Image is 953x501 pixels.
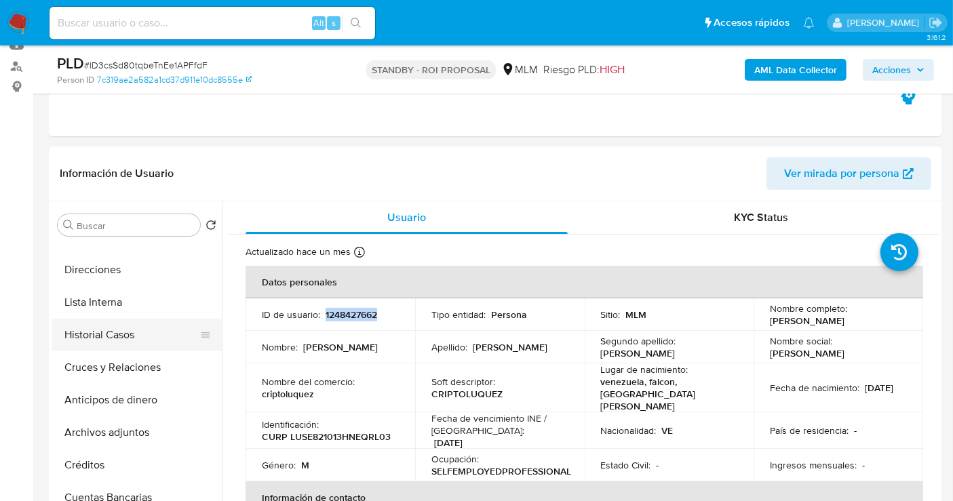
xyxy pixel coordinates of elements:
[431,376,495,388] p: Soft descriptor :
[313,16,324,29] span: Alt
[784,157,899,190] span: Ver mirada por persona
[262,388,314,400] p: criptoluquez
[770,347,844,359] p: [PERSON_NAME]
[246,245,351,258] p: Actualizado hace un mes
[770,335,832,347] p: Nombre social :
[262,308,320,321] p: ID de usuario :
[262,430,391,443] p: CURP LUSE821013HNEQRL03
[491,308,527,321] p: Persona
[770,302,847,315] p: Nombre completo :
[600,62,625,77] span: HIGH
[657,459,659,471] p: -
[601,459,651,471] p: Estado Civil :
[766,157,931,190] button: Ver mirada por persona
[754,59,837,81] b: AML Data Collector
[262,459,296,471] p: Género :
[601,335,676,347] p: Segundo apellido :
[431,341,467,353] p: Apellido :
[929,16,943,30] a: Salir
[854,424,857,437] p: -
[601,376,733,412] p: venezuela, falcon, [GEOGRAPHIC_DATA][PERSON_NAME]
[52,254,222,286] button: Direcciones
[63,220,74,231] button: Buscar
[431,465,571,477] p: SELFEMPLOYEDPROFESSIONAL
[366,60,496,79] p: STANDBY - ROI PROPOSAL
[770,382,859,394] p: Fecha de nacimiento :
[770,424,849,437] p: País de residencia :
[662,424,674,437] p: VE
[60,167,174,180] h1: Información de Usuario
[601,424,657,437] p: Nacionalidad :
[770,315,844,327] p: [PERSON_NAME]
[326,308,377,321] p: 1248427662
[865,382,893,394] p: [DATE]
[431,388,503,400] p: CRIPTOLUQUEZ
[52,416,222,449] button: Archivos adjuntos
[246,266,923,298] th: Datos personales
[770,459,857,471] p: Ingresos mensuales :
[862,459,865,471] p: -
[84,58,208,72] span: # lD3csSd80tqbeTnEe1APFfdF
[927,32,946,43] span: 3.161.2
[431,308,486,321] p: Tipo entidad :
[431,412,568,437] p: Fecha de vencimiento INE / [GEOGRAPHIC_DATA] :
[601,363,688,376] p: Lugar de nacimiento :
[262,341,298,353] p: Nombre :
[847,16,924,29] p: nancy.sanchezgarcia@mercadolibre.com.mx
[626,308,647,321] p: MLM
[77,220,195,232] input: Buscar
[262,418,319,430] p: Identificación :
[52,449,222,481] button: Créditos
[803,17,815,28] a: Notificaciones
[303,341,378,353] p: [PERSON_NAME]
[301,459,309,471] p: M
[714,16,790,30] span: Accesos rápidos
[501,62,538,77] div: MLM
[206,220,216,235] button: Volver al orden por defecto
[387,209,426,225] span: Usuario
[473,341,547,353] p: [PERSON_NAME]
[57,52,84,74] b: PLD
[52,351,222,384] button: Cruces y Relaciones
[431,453,479,465] p: Ocupación :
[735,209,789,225] span: KYC Status
[863,59,934,81] button: Acciones
[543,62,625,77] span: Riesgo PLD:
[262,376,355,388] p: Nombre del comercio :
[57,74,94,86] b: Person ID
[601,347,676,359] p: [PERSON_NAME]
[332,16,336,29] span: s
[434,437,463,449] p: [DATE]
[97,74,252,86] a: 7c319ae2a582a1cd37d911e10dc8555e
[872,59,911,81] span: Acciones
[52,286,222,319] button: Lista Interna
[52,319,211,351] button: Historial Casos
[745,59,847,81] button: AML Data Collector
[50,14,375,32] input: Buscar usuario o caso...
[601,308,621,321] p: Sitio :
[52,384,222,416] button: Anticipos de dinero
[342,14,370,33] button: search-icon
